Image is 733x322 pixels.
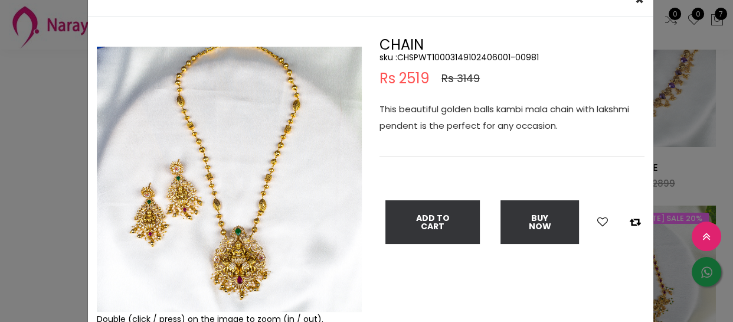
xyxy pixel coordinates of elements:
img: Example [97,47,362,312]
h2: CHAIN [379,38,644,52]
button: Add To Cart [385,200,480,244]
h5: sku : CHSPWT10003149102406001-00981 [379,52,644,63]
span: Rs 2519 [379,71,430,86]
button: Add to wishlist [594,214,611,230]
p: This beautiful golden balls kambi mala chain with lakshmi pendent is the perfect for any occasion. [379,101,644,134]
button: Add to compare [626,214,644,230]
span: Rs 3149 [441,71,480,86]
button: Buy Now [500,200,579,244]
